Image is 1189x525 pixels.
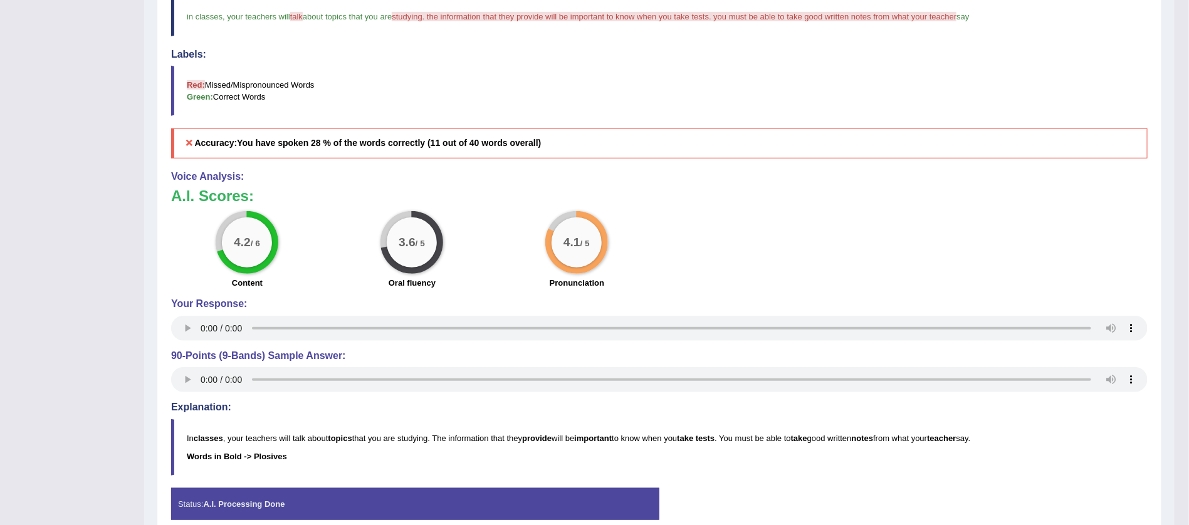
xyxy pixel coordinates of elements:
[251,239,260,248] small: / 6
[956,12,969,21] span: say
[171,298,1148,309] h4: Your Response:
[187,432,1147,444] p: In , your teachers will talk about that you are studying. The information that they will be to kn...
[574,434,612,443] b: important
[522,434,552,443] b: provide
[171,402,1148,413] h4: Explanation:
[290,12,303,21] span: talk
[677,434,715,443] b: take tests
[203,499,285,509] strong: A.I. Processing Done
[227,12,290,21] span: your teachers will
[416,239,425,248] small: / 5
[187,92,213,101] b: Green:
[303,12,392,21] span: about topics that you are
[232,277,263,289] label: Content
[171,171,1148,182] h4: Voice Analysis:
[237,138,541,148] b: You have spoken 28 % of the words correctly (11 out of 40 words overall)
[328,434,352,443] b: topics
[171,488,659,520] div: Status:
[187,452,287,461] b: Words in Bold -> Plosives
[927,434,956,443] b: teacher
[399,235,416,249] big: 3.6
[580,239,590,248] small: / 5
[392,12,956,21] span: studying. the information that they provide will be important to know when you take tests. you mu...
[171,66,1148,116] blockquote: Missed/Mispronounced Words Correct Words
[187,12,223,21] span: in classes
[223,12,225,21] span: ,
[389,277,436,289] label: Oral fluency
[234,235,251,249] big: 4.2
[564,235,581,249] big: 4.1
[171,350,1148,361] h4: 90-Points (9-Bands) Sample Answer:
[171,187,254,204] b: A.I. Scores:
[171,128,1148,158] h5: Accuracy:
[550,277,604,289] label: Pronunciation
[171,49,1148,60] h4: Labels:
[187,80,205,90] b: Red:
[194,434,223,443] b: classes
[852,434,874,443] b: notes
[791,434,807,443] b: take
